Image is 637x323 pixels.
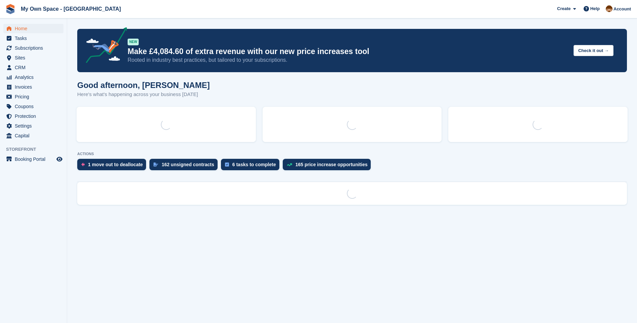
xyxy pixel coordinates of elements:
[15,154,55,164] span: Booking Portal
[3,34,63,43] a: menu
[15,92,55,101] span: Pricing
[77,91,210,98] p: Here's what's happening across your business [DATE]
[15,102,55,111] span: Coupons
[606,5,612,12] img: Paula Harris
[3,82,63,92] a: menu
[613,6,631,12] span: Account
[3,63,63,72] a: menu
[15,24,55,33] span: Home
[5,4,15,14] img: stora-icon-8386f47178a22dfd0bd8f6a31ec36ba5ce8667c1dd55bd0f319d3a0aa187defe.svg
[6,146,67,153] span: Storefront
[128,56,568,64] p: Rooted in industry best practices, but tailored to your subscriptions.
[557,5,571,12] span: Create
[283,159,374,174] a: 165 price increase opportunities
[55,155,63,163] a: Preview store
[15,63,55,72] span: CRM
[3,43,63,53] a: menu
[3,154,63,164] a: menu
[225,163,229,167] img: task-75834270c22a3079a89374b754ae025e5fb1db73e45f91037f5363f120a921f8.svg
[15,131,55,140] span: Capital
[574,45,613,56] button: Check it out →
[18,3,124,14] a: My Own Space - [GEOGRAPHIC_DATA]
[287,163,292,166] img: price_increase_opportunities-93ffe204e8149a01c8c9dc8f82e8f89637d9d84a8eef4429ea346261dce0b2c0.svg
[153,163,158,167] img: contract_signature_icon-13c848040528278c33f63329250d36e43548de30e8caae1d1a13099fd9432cc5.svg
[3,24,63,33] a: menu
[15,43,55,53] span: Subscriptions
[149,159,221,174] a: 162 unsigned contracts
[15,121,55,131] span: Settings
[3,121,63,131] a: menu
[3,102,63,111] a: menu
[77,81,210,90] h1: Good afternoon, [PERSON_NAME]
[15,82,55,92] span: Invoices
[221,159,283,174] a: 6 tasks to complete
[77,159,149,174] a: 1 move out to deallocate
[162,162,214,167] div: 162 unsigned contracts
[3,53,63,62] a: menu
[15,53,55,62] span: Sites
[88,162,143,167] div: 1 move out to deallocate
[15,111,55,121] span: Protection
[128,47,568,56] p: Make £4,084.60 of extra revenue with our new price increases tool
[128,39,139,45] div: NEW
[15,34,55,43] span: Tasks
[3,92,63,101] a: menu
[80,27,127,65] img: price-adjustments-announcement-icon-8257ccfd72463d97f412b2fc003d46551f7dbcb40ab6d574587a9cd5c0d94...
[81,163,85,167] img: move_outs_to_deallocate_icon-f764333ba52eb49d3ac5e1228854f67142a1ed5810a6f6cc68b1a99e826820c5.svg
[3,111,63,121] a: menu
[295,162,368,167] div: 165 price increase opportunities
[3,73,63,82] a: menu
[15,73,55,82] span: Analytics
[77,152,627,156] p: ACTIONS
[590,5,600,12] span: Help
[232,162,276,167] div: 6 tasks to complete
[3,131,63,140] a: menu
